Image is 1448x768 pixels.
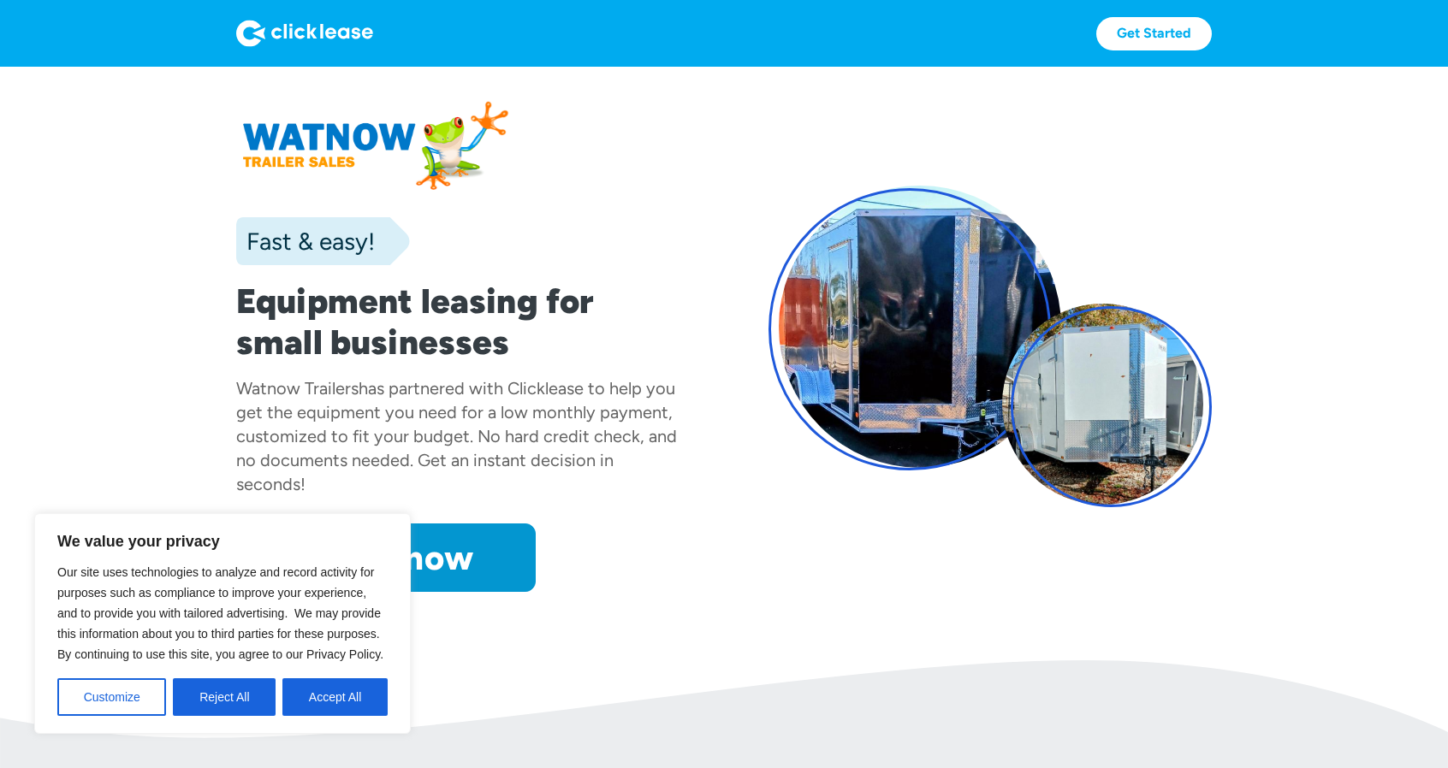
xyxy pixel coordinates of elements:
[236,224,375,258] div: Fast & easy!
[173,678,276,716] button: Reject All
[236,378,359,399] div: Watnow Trailers
[236,281,679,363] h1: Equipment leasing for small businesses
[236,20,373,47] img: Logo
[57,678,166,716] button: Customize
[282,678,388,716] button: Accept All
[57,531,388,552] p: We value your privacy
[1096,17,1212,50] a: Get Started
[57,565,383,661] span: Our site uses technologies to analyze and record activity for purposes such as compliance to impr...
[236,378,677,494] div: has partnered with Clicklease to help you get the equipment you need for a low monthly payment, c...
[34,513,411,734] div: We value your privacy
